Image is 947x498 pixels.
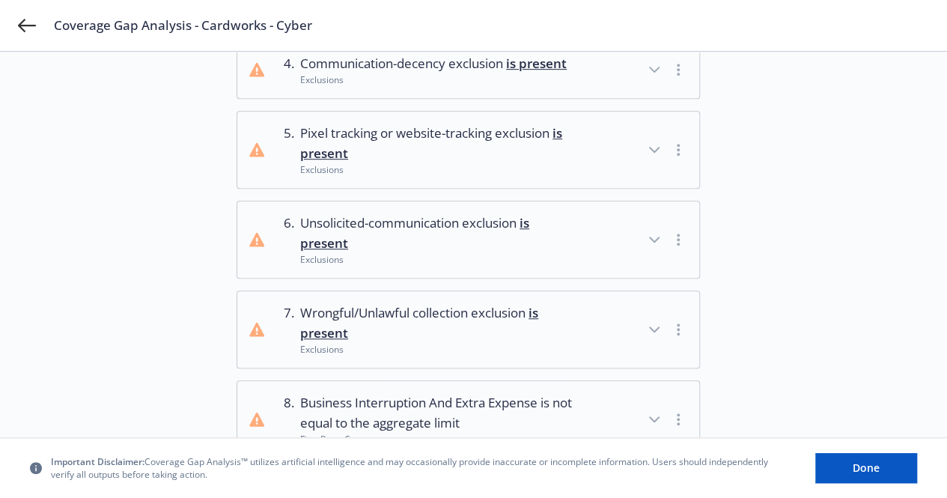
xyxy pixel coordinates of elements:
div: 7 . [276,303,294,356]
button: Done [815,453,917,483]
span: is present [300,124,562,161]
span: Unsolicited-communication exclusion [300,213,578,253]
div: Exclusions [300,343,578,356]
div: Exclusions [300,73,567,86]
div: Exclusions [300,253,578,266]
div: First Party Coverages [300,433,578,446]
button: 8.Business Interruption And Extra Expense is not equal to the aggregate limitFirst Party Coverages [237,381,699,458]
button: 6.Unsolicited-communication exclusion is presentExclusions [237,201,699,278]
span: Done [853,461,880,475]
span: Communication-decency exclusion [300,54,567,73]
span: Coverage Gap Analysis™ utilizes artificial intelligence and may occasionally provide inaccurate o... [51,455,791,481]
span: is present [300,304,538,341]
span: Pixel tracking or website-tracking exclusion [300,124,578,163]
span: Coverage Gap Analysis - Cardworks - Cyber [54,16,312,34]
div: 6 . [276,213,294,266]
button: 7.Wrongful/Unlawful collection exclusion is presentExclusions [237,291,699,368]
div: 8 . [276,393,294,446]
div: 5 . [276,124,294,176]
span: Business Interruption And Extra Expense [300,393,578,433]
span: Important Disclaimer: [51,455,144,468]
button: 4.Communication-decency exclusion is presentExclusions [237,42,699,99]
button: 5.Pixel tracking or website-tracking exclusion is presentExclusions [237,112,699,188]
div: Exclusions [300,163,578,176]
div: 4 . [276,54,294,87]
span: is not equal to the aggregate limit [300,394,572,431]
span: Wrongful/Unlawful collection exclusion [300,303,578,343]
span: is present [506,55,567,72]
span: is present [300,214,529,251]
